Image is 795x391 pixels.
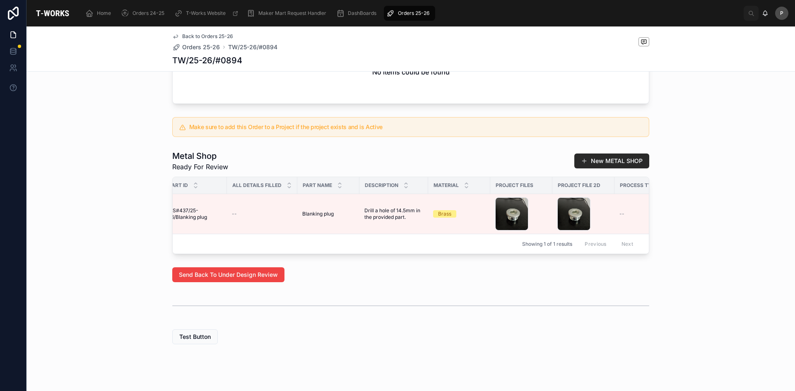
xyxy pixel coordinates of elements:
[434,182,459,189] span: Material
[83,6,117,21] a: Home
[172,6,243,21] a: T-Works Website
[228,43,277,51] a: TW/25-26/#0894
[372,67,450,77] h2: No items could be found
[79,4,744,22] div: scrollable content
[172,33,233,40] a: Back to Orders 25-26
[364,207,423,221] span: Drill a hole of 14.5mm in the provided part.
[169,182,188,189] span: Part ID
[780,10,783,17] span: P
[438,210,451,218] div: Brass
[186,10,226,17] span: T-Works Website
[168,207,222,221] span: MS#437/25-26/Blanking plug
[348,10,376,17] span: DashBoards
[384,6,435,21] a: Orders 25-26
[232,182,282,189] span: All Details Filled
[182,33,233,40] span: Back to Orders 25-26
[232,211,237,217] span: --
[620,182,658,189] span: Process Type
[182,43,220,51] span: Orders 25-26
[496,182,533,189] span: Project Files
[522,241,572,247] span: Showing 1 of 1 results
[172,150,228,162] h1: Metal Shop
[558,182,600,189] span: Project File 2D
[258,10,326,17] span: Maker Mart Request Handler
[179,271,278,279] span: Send Back To Under Design Review
[172,55,242,66] h1: TW/25-26/#0894
[172,329,218,344] button: Test Button
[303,182,332,189] span: Part Name
[172,267,284,282] button: Send Back To Under Design Review
[97,10,111,17] span: Home
[189,124,642,130] h5: Make sure to add this Order to a Project if the project exists and is Active
[334,6,382,21] a: DashBoards
[179,333,211,341] span: Test Button
[574,154,649,168] button: New METAL SHOP
[619,211,624,217] span: --
[118,6,170,21] a: Orders 24-25
[398,10,429,17] span: Orders 25-26
[132,10,164,17] span: Orders 24-25
[365,182,398,189] span: Description
[302,211,334,217] span: Blanking plug
[244,6,332,21] a: Maker Mart Request Handler
[33,7,72,20] img: App logo
[172,43,220,51] a: Orders 25-26
[172,162,228,172] span: Ready For Review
